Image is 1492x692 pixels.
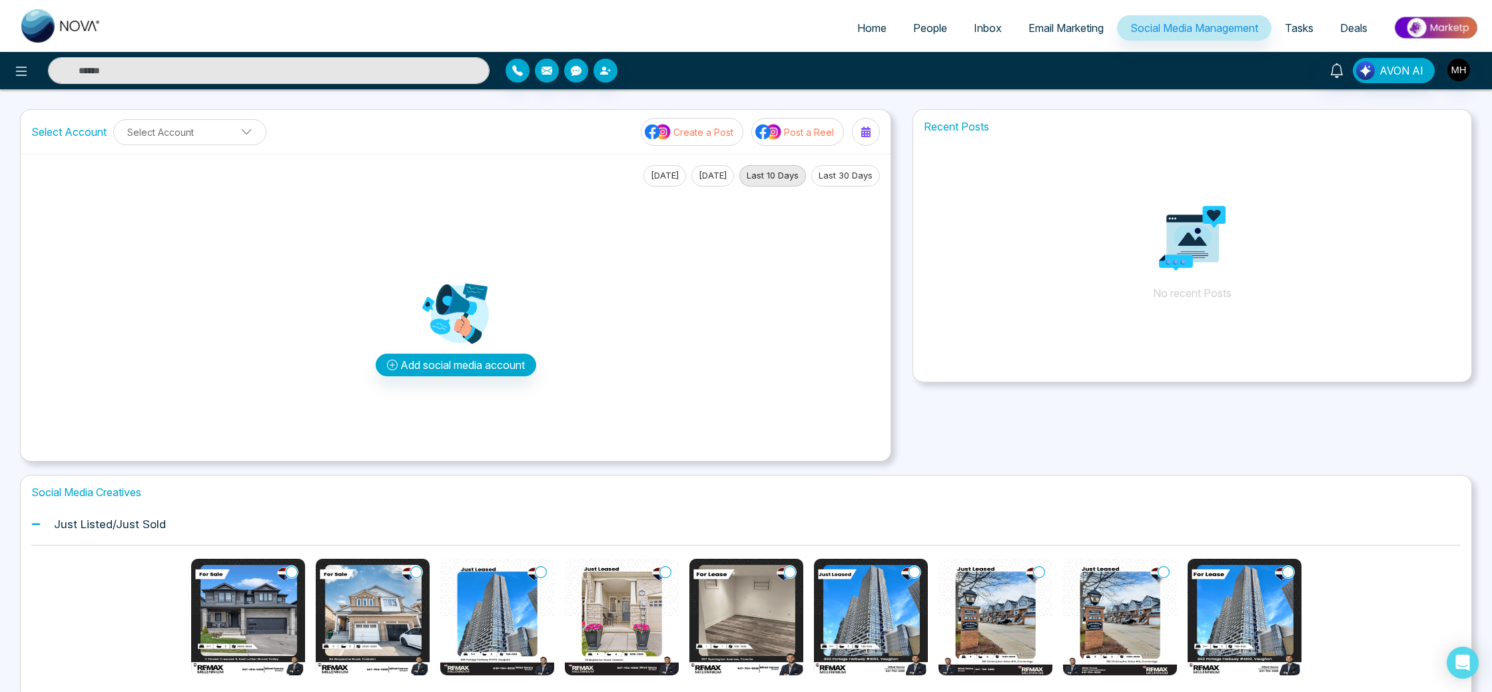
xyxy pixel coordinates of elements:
[755,123,782,141] img: social-media-icon
[191,559,305,675] img: Milad_sale.png
[857,21,887,35] span: Home
[31,486,1461,499] h1: Social Media Creatives
[1159,205,1226,272] img: Analytics png
[1188,559,1302,675] img: Milad_lease.png
[440,559,554,675] img: Milad_898.png
[1028,21,1104,35] span: Email Marketing
[1379,63,1423,79] span: AVON AI
[641,118,743,146] button: social-media-iconCreate a Post
[1117,15,1272,41] a: Social Media Management
[689,559,803,675] img: Milad_267.png
[316,559,430,675] img: Milad_84.png
[1356,61,1375,80] img: Lead Flow
[913,121,1471,133] h1: Recent Posts
[643,165,686,186] button: [DATE]
[31,124,107,140] label: Select Account
[739,165,806,186] button: Last 10 Days
[784,125,834,139] p: Post a Reel
[974,21,1002,35] span: Inbox
[376,354,536,376] button: Add social media account
[913,21,947,35] span: People
[1327,15,1381,41] a: Deals
[938,559,1052,675] img: Milad_leased.png
[645,123,671,141] img: social-media-icon
[1387,13,1484,43] img: Market-place.gif
[1015,15,1117,41] a: Email Marketing
[565,559,679,675] img: Milad_leased_36.png
[54,518,166,531] h1: Just Listed/Just Sold
[113,119,266,145] button: Select Account
[21,9,101,43] img: Nova CRM Logo
[913,140,1471,340] p: No recent Posts
[844,15,900,41] a: Home
[1447,59,1470,81] img: User Avatar
[1063,559,1177,675] img: Milad_leased.png
[673,125,733,139] p: Create a Post
[1285,21,1313,35] span: Tasks
[811,165,880,186] button: Last 30 Days
[691,165,734,186] button: [DATE]
[960,15,1015,41] a: Inbox
[1272,15,1327,41] a: Tasks
[1447,647,1479,679] div: Open Intercom Messenger
[1130,21,1258,35] span: Social Media Management
[1340,21,1367,35] span: Deals
[422,280,489,347] img: Analytics png
[900,15,960,41] a: People
[1353,58,1435,83] button: AVON AI
[751,118,844,146] button: social-media-iconPost a Reel
[814,559,928,675] img: Haana just leased.png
